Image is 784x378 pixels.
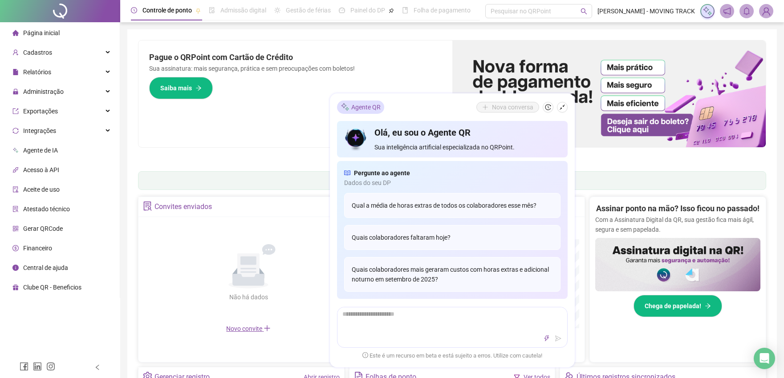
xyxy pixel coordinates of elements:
button: Chega de papelada! [634,295,722,317]
span: Sua inteligência artificial especializada no QRPoint. [374,142,560,152]
span: audit [12,186,19,193]
div: Não há dados [207,292,289,302]
span: Central de ajuda [23,264,68,271]
span: Dados do seu DP [344,178,561,188]
span: api [12,167,19,173]
h2: Pague o QRPoint com Cartão de Crédito [149,51,442,64]
span: info-circle [12,265,19,271]
span: lock [12,88,19,95]
button: send [553,333,564,344]
span: user-add [12,49,19,56]
span: clock-circle [131,7,137,13]
div: Agente QR [337,101,384,114]
span: shrink [559,104,565,110]
span: history [545,104,551,110]
img: banner%2F096dab35-e1a4-4d07-87c2-cf089f3812bf.png [452,40,766,147]
span: Acesso à API [23,166,59,173]
span: Controle de ponto [142,7,192,14]
span: bell [743,7,751,15]
span: gift [12,284,19,290]
img: sparkle-icon.fc2bf0ac1784a2077858766a79e2daf3.svg [341,102,349,112]
span: notification [723,7,731,15]
span: export [12,108,19,114]
button: Saiba mais [149,77,213,99]
p: Com a Assinatura Digital da QR, sua gestão fica mais ágil, segura e sem papelada. [595,215,760,234]
span: Agente de IA [23,147,58,154]
span: Relatórios [23,68,51,76]
p: Sua assinatura: mais segurança, prática e sem preocupações com boletos! [149,64,442,73]
div: Open Intercom Messenger [754,348,775,369]
span: sync [12,128,19,134]
h4: Olá, eu sou o Agente QR [374,126,560,139]
img: icon [344,126,368,152]
span: read [344,168,350,178]
button: Nova conversa [476,102,539,113]
span: Atestado técnico [23,205,70,213]
span: plus [264,325,271,332]
span: Folha de pagamento [414,7,471,14]
span: Gestão de férias [286,7,331,14]
span: Clube QR - Beneficios [23,284,81,291]
span: Gerar QRCode [23,225,63,232]
span: home [12,30,19,36]
span: left [94,364,101,370]
span: facebook [20,362,28,371]
span: Admissão digital [220,7,266,14]
span: Exportações [23,108,58,115]
span: dollar [12,245,19,251]
span: book [402,7,408,13]
span: Este é um recurso em beta e está sujeito a erros. Utilize com cautela! [362,351,542,360]
div: Convites enviados [154,199,212,214]
button: thunderbolt [541,333,552,344]
span: exclamation-circle [362,352,368,358]
span: Pergunte ao agente [354,168,410,178]
span: Administração [23,88,64,95]
span: Cadastros [23,49,52,56]
img: banner%2F02c71560-61a6-44d4-94b9-c8ab97240462.png [595,238,760,291]
span: pushpin [195,8,201,13]
span: pushpin [389,8,394,13]
div: Qual a média de horas extras de todos os colaboradores esse mês? [344,193,561,218]
span: file [12,69,19,75]
div: Quais colaboradores faltaram hoje? [344,225,561,250]
span: Novo convite [226,325,271,332]
span: Aceite de uso [23,186,60,193]
span: Saiba mais [160,83,192,93]
span: solution [143,201,152,211]
span: linkedin [33,362,42,371]
span: Integrações [23,127,56,134]
span: Financeiro [23,245,52,252]
span: Painel do DP [350,7,385,14]
span: file-done [209,7,215,13]
div: Quais colaboradores mais geraram custos com horas extras e adicional noturno em setembro de 2025? [344,257,561,292]
span: Página inicial [23,29,60,36]
span: qrcode [12,225,19,232]
span: arrow-right [195,85,202,91]
span: search [581,8,587,15]
span: Chega de papelada! [645,301,701,311]
span: dashboard [339,7,345,13]
h2: Assinar ponto na mão? Isso ficou no passado! [596,202,760,215]
span: sun [274,7,280,13]
span: arrow-right [705,303,711,309]
span: [PERSON_NAME] - MOVING TRACK [597,6,695,16]
img: sparkle-icon.fc2bf0ac1784a2077858766a79e2daf3.svg [703,6,712,16]
img: 18027 [760,4,773,18]
span: thunderbolt [544,335,550,342]
span: instagram [46,362,55,371]
span: solution [12,206,19,212]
